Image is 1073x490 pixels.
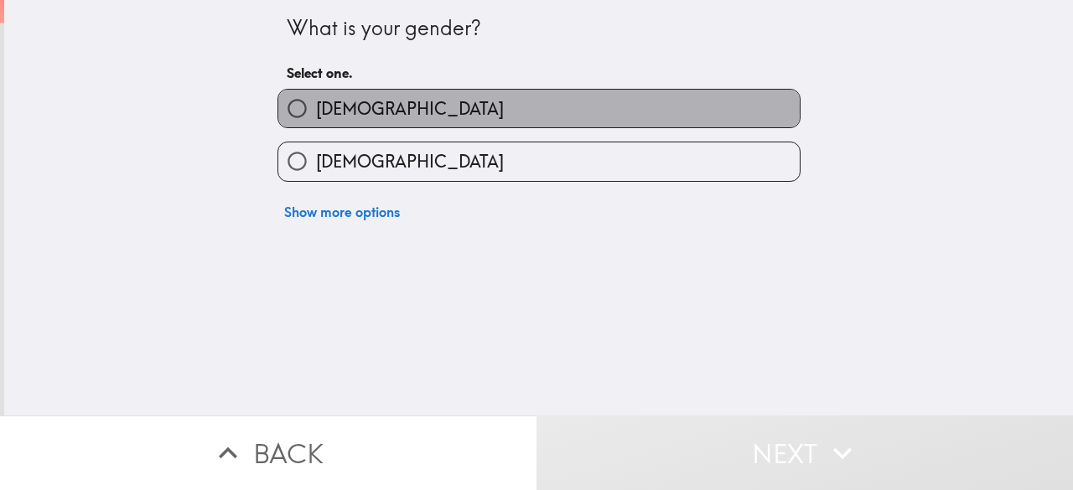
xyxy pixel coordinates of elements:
[287,14,791,43] div: What is your gender?
[536,415,1073,490] button: Next
[287,64,791,82] h6: Select one.
[316,150,504,173] span: [DEMOGRAPHIC_DATA]
[278,142,800,180] button: [DEMOGRAPHIC_DATA]
[277,195,407,229] button: Show more options
[316,97,504,121] span: [DEMOGRAPHIC_DATA]
[278,90,800,127] button: [DEMOGRAPHIC_DATA]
